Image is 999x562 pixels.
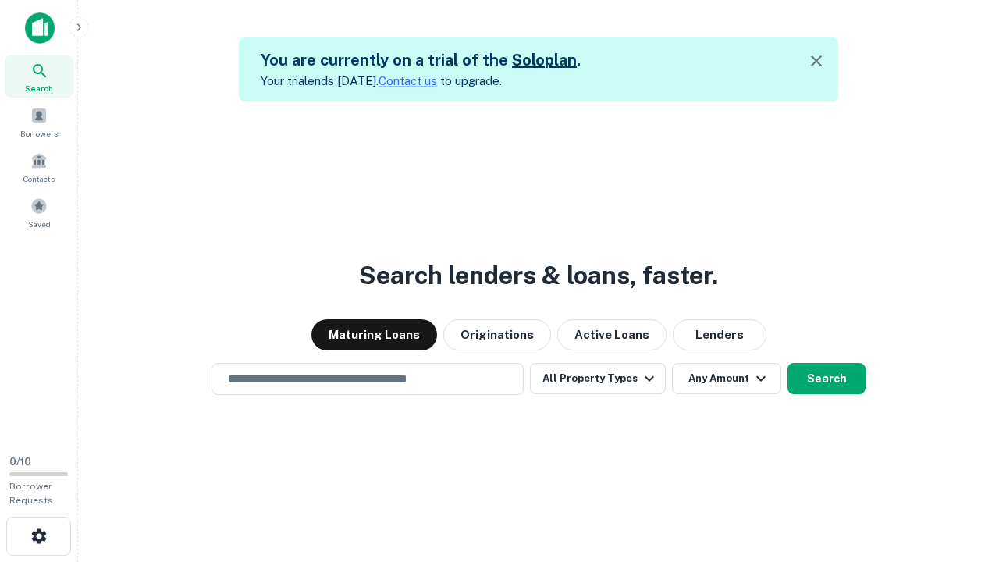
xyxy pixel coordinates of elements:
[5,146,73,188] a: Contacts
[379,74,437,87] a: Contact us
[921,437,999,512] iframe: Chat Widget
[25,82,53,94] span: Search
[261,48,581,72] h5: You are currently on a trial of the .
[530,363,666,394] button: All Property Types
[28,218,51,230] span: Saved
[311,319,437,350] button: Maturing Loans
[673,319,766,350] button: Lenders
[20,127,58,140] span: Borrowers
[9,456,31,468] span: 0 / 10
[512,51,577,69] a: Soloplan
[261,72,581,91] p: Your trial ends [DATE]. to upgrade.
[672,363,781,394] button: Any Amount
[787,363,866,394] button: Search
[443,319,551,350] button: Originations
[557,319,667,350] button: Active Loans
[5,55,73,98] a: Search
[23,173,55,185] span: Contacts
[5,191,73,233] a: Saved
[9,481,53,506] span: Borrower Requests
[5,101,73,143] a: Borrowers
[25,12,55,44] img: capitalize-icon.png
[359,257,718,294] h3: Search lenders & loans, faster.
